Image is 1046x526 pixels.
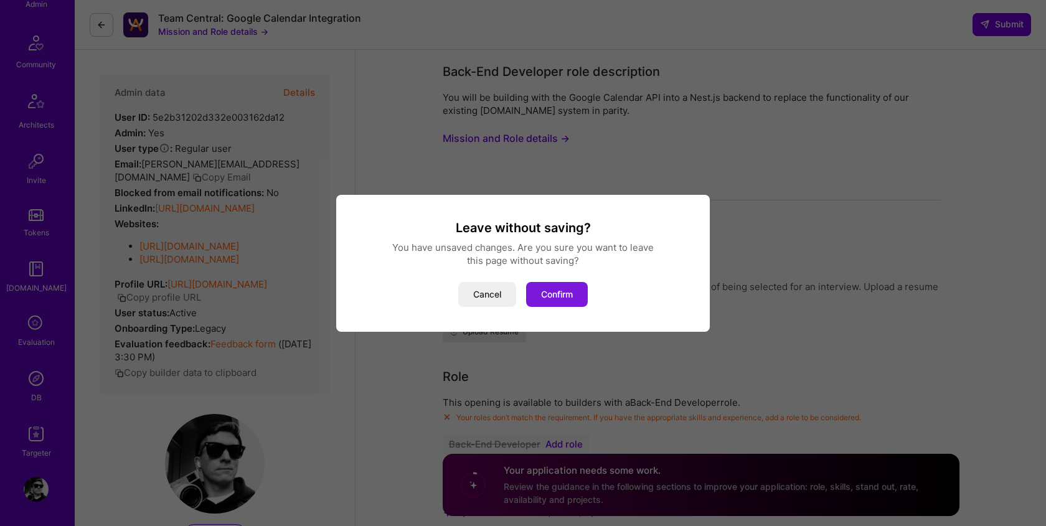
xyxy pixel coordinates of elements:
div: You have unsaved changes. Are you sure you want to leave [351,241,695,254]
div: this page without saving? [351,254,695,267]
button: Cancel [458,282,516,307]
div: modal [336,195,710,332]
h3: Leave without saving? [351,220,695,236]
button: Confirm [526,282,588,307]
